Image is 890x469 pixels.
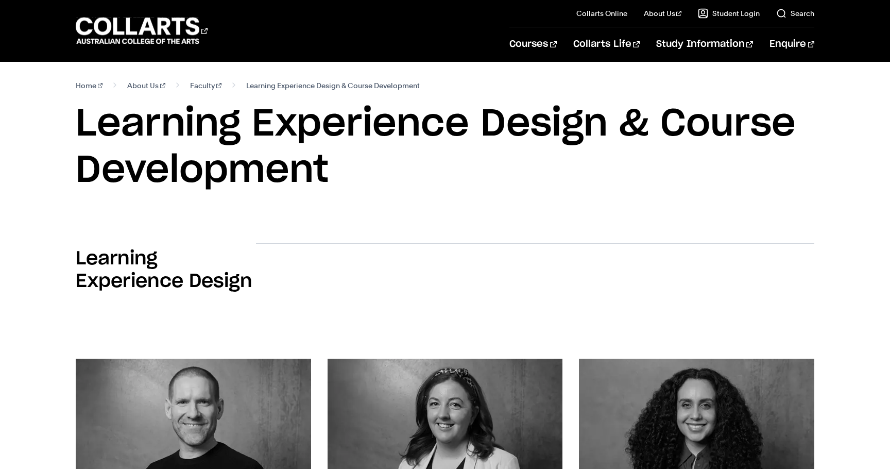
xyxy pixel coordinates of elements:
div: Go to homepage [76,16,208,45]
a: Enquire [769,27,814,61]
a: Study Information [656,27,753,61]
a: Home [76,78,103,93]
a: Collarts Online [576,8,627,19]
h1: Learning Experience Design & Course Development [76,101,814,194]
h2: Learning Experience Design [76,247,256,293]
a: Courses [509,27,556,61]
a: About Us [127,78,165,93]
a: About Us [644,8,682,19]
span: Learning Experience Design & Course Development [246,78,420,93]
a: Search [776,8,814,19]
a: Student Login [698,8,760,19]
a: Faculty [190,78,221,93]
a: Collarts Life [573,27,640,61]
